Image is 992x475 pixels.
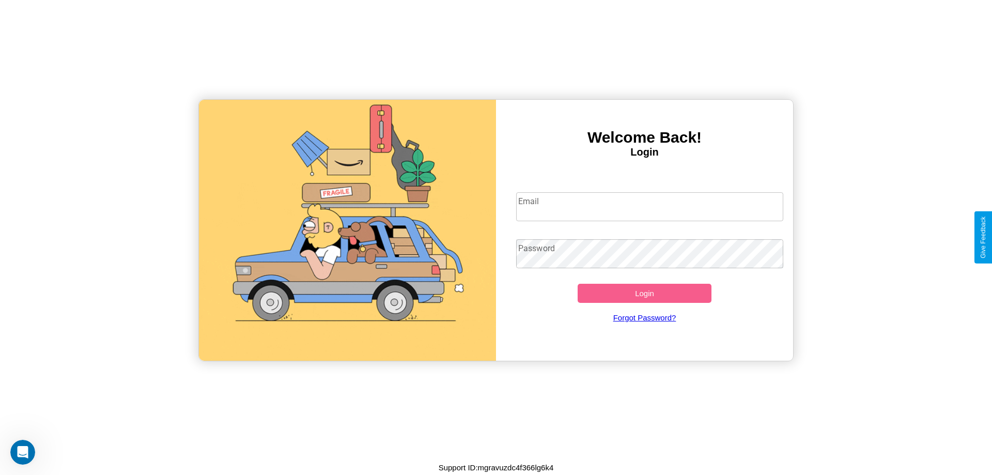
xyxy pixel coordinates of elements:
h4: Login [496,146,793,158]
div: Give Feedback [980,217,987,258]
iframe: Intercom live chat [10,440,35,465]
h3: Welcome Back! [496,129,793,146]
p: Support ID: mgravuzdc4f366lg6k4 [439,461,554,474]
button: Login [578,284,711,303]
img: gif [199,100,496,361]
a: Forgot Password? [511,303,779,332]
